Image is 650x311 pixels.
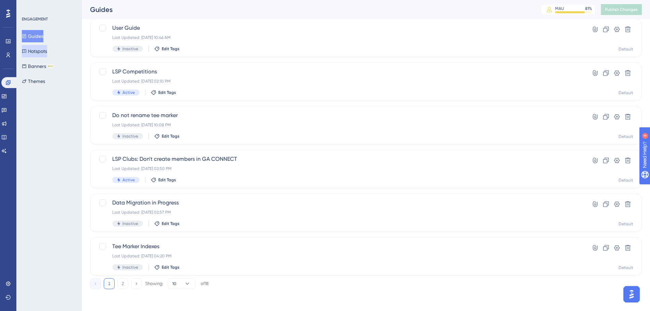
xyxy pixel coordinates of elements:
[619,178,633,183] div: Default
[621,284,642,305] iframe: UserGuiding AI Assistant Launcher
[122,133,138,139] span: Inactive
[158,177,176,183] span: Edit Tags
[605,7,638,12] span: Publish Changes
[154,46,179,52] button: Edit Tags
[22,30,43,42] button: Guides
[112,111,565,119] span: Do not rename tee marker
[162,221,179,226] span: Edit Tags
[619,46,633,52] div: Default
[112,155,565,163] span: LSP Clubs: Don't create members in GA CONNECT
[112,24,565,32] span: User Guide
[117,278,128,289] button: 2
[151,90,176,95] button: Edit Tags
[22,16,48,22] div: ENGAGEMENT
[154,221,179,226] button: Edit Tags
[22,60,54,72] button: BannersBETA
[22,75,45,87] button: Themes
[122,90,135,95] span: Active
[154,133,179,139] button: Edit Tags
[172,281,176,286] span: 10
[162,46,179,52] span: Edit Tags
[619,90,633,96] div: Default
[47,3,49,9] div: 4
[16,2,43,10] span: Need Help?
[162,265,179,270] span: Edit Tags
[619,265,633,270] div: Default
[112,253,565,259] div: Last Updated: [DATE] 04:20 PM
[104,278,115,289] button: 1
[112,242,565,251] span: Tee Marker Indexes
[112,79,565,84] div: Last Updated: [DATE] 02:10 PM
[145,281,162,287] div: Showing
[601,4,642,15] button: Publish Changes
[122,46,138,52] span: Inactive
[122,177,135,183] span: Active
[112,122,565,128] div: Last Updated: [DATE] 10:08 PM
[112,68,565,76] span: LSP Competitions
[90,5,524,14] div: Guides
[122,221,138,226] span: Inactive
[168,278,195,289] button: 10
[22,45,47,57] button: Hotspots
[47,65,54,68] div: BETA
[162,133,179,139] span: Edit Tags
[158,90,176,95] span: Edit Tags
[151,177,176,183] button: Edit Tags
[619,221,633,227] div: Default
[112,166,565,171] div: Last Updated: [DATE] 02:50 PM
[122,265,138,270] span: Inactive
[619,134,633,139] div: Default
[112,199,565,207] span: Data Migration in Progress
[154,265,179,270] button: Edit Tags
[112,210,565,215] div: Last Updated: [DATE] 02:57 PM
[555,6,564,11] div: MAU
[585,6,592,11] div: 81 %
[112,35,565,40] div: Last Updated: [DATE] 10:46 AM
[201,281,208,287] div: of 18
